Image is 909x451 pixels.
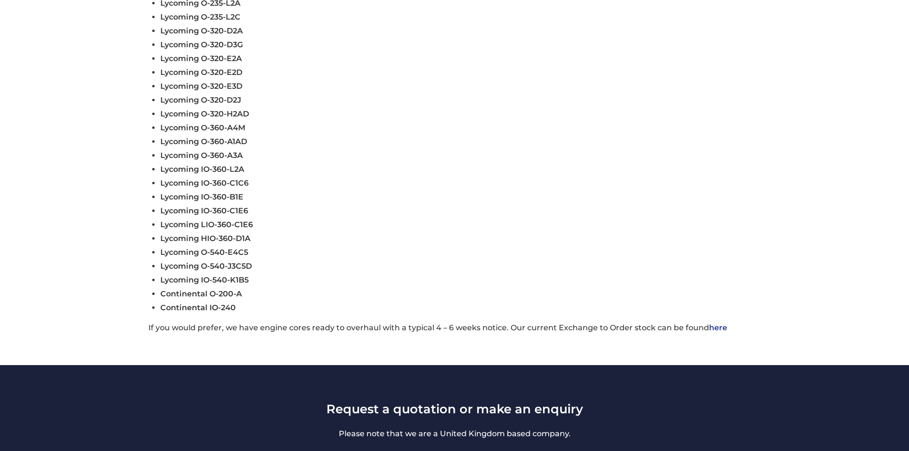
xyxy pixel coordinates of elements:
[160,26,243,35] span: Lycoming O-320-D2A
[709,323,727,332] a: here
[148,428,761,440] p: Please note that we are a United Kingdom based company.
[160,192,243,201] span: Lycoming IO-360-B1E
[160,40,243,49] span: Lycoming O-320-D3G
[160,165,244,174] span: Lycoming IO-360-L2A
[160,289,242,298] span: Continental O-200-A
[160,95,241,105] span: Lycoming O-320-D2J
[148,401,761,416] h3: Request a quotation or make an enquiry
[160,54,242,63] span: Lycoming O-320-E2A
[160,275,249,284] span: Lycoming IO-540-K1B5
[160,123,245,132] span: Lycoming O-360-A4M
[160,12,240,21] span: Lycoming O-235-L2C
[160,206,248,215] span: Lycoming IO-360-C1E6
[160,137,247,146] span: Lycoming O-360-A1AD
[160,303,236,312] span: Continental IO-240
[160,109,249,118] span: Lycoming O-320-H2AD
[160,82,242,91] span: Lycoming O-320-E3D
[160,234,251,243] span: Lycoming HIO-360-D1A
[160,248,248,257] span: Lycoming O-540-E4C5
[160,68,242,77] span: Lycoming O-320-E2D
[160,151,243,160] span: Lycoming O-360-A3A
[148,322,761,334] p: If you would prefer, we have engine cores ready to overhaul with a typical 4 – 6 weeks notice. Ou...
[160,220,253,229] span: Lycoming LIO-360-C1E6
[160,262,252,271] span: Lycoming O-540-J3C5D
[160,178,249,188] span: Lycoming IO-360-C1C6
